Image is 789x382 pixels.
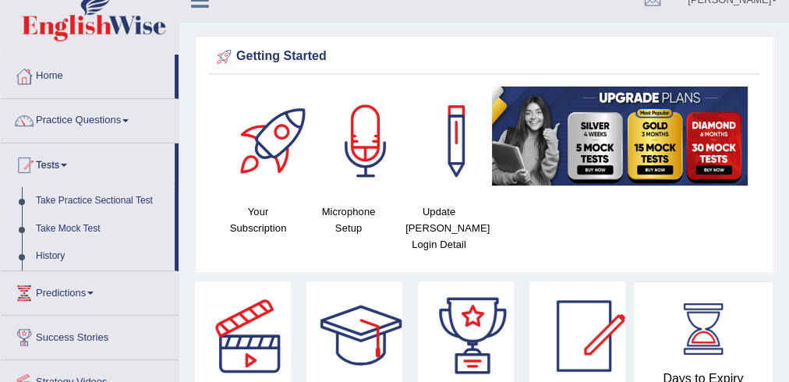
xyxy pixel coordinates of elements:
[1,316,179,355] a: Success Stories
[29,215,175,243] a: Take Mock Test
[402,203,476,253] h4: Update [PERSON_NAME] Login Detail
[29,187,175,215] a: Take Practice Sectional Test
[1,271,179,310] a: Predictions
[213,45,755,69] div: Getting Started
[29,242,175,271] a: History
[311,203,386,236] h4: Microphone Setup
[1,55,175,94] a: Home
[221,203,295,236] h4: Your Subscription
[1,99,179,138] a: Practice Questions
[1,143,175,182] a: Tests
[492,87,748,186] img: small5.jpg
